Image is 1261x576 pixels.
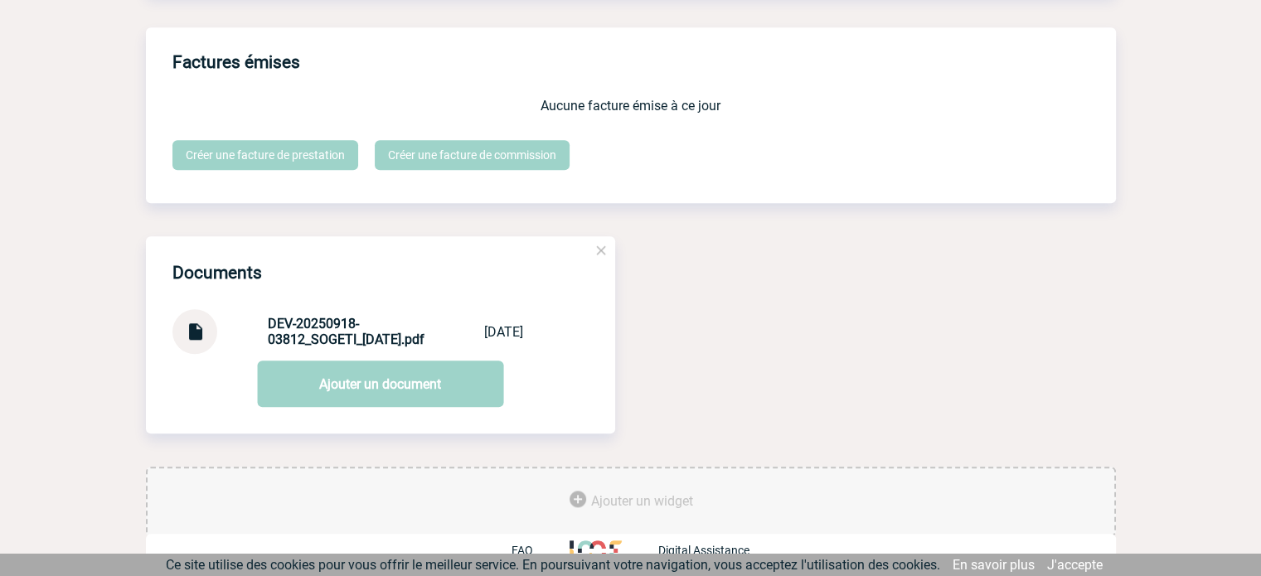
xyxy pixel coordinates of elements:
[658,544,749,557] p: Digital Assistance
[268,316,424,347] strong: DEV-20250918-03812_SOGETI_[DATE].pdf
[375,140,570,170] a: Créer une facture de commission
[1047,557,1103,573] a: J'accepte
[512,544,533,557] p: FAQ
[512,542,570,558] a: FAQ
[484,324,523,340] div: [DATE]
[166,557,940,573] span: Ce site utilise des cookies pour vous offrir le meilleur service. En poursuivant votre navigation...
[172,263,262,283] h4: Documents
[953,557,1035,573] a: En savoir plus
[594,243,609,258] img: close.png
[570,540,621,560] img: http://www.idealmeetingsevents.fr/
[591,493,693,509] span: Ajouter un widget
[146,467,1116,536] div: Ajouter des outils d'aide à la gestion de votre événement
[172,98,1089,114] p: Aucune facture émise à ce jour
[257,361,503,407] a: Ajouter un document
[172,140,358,170] a: Créer une facture de prestation
[172,41,1116,85] h3: Factures émises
